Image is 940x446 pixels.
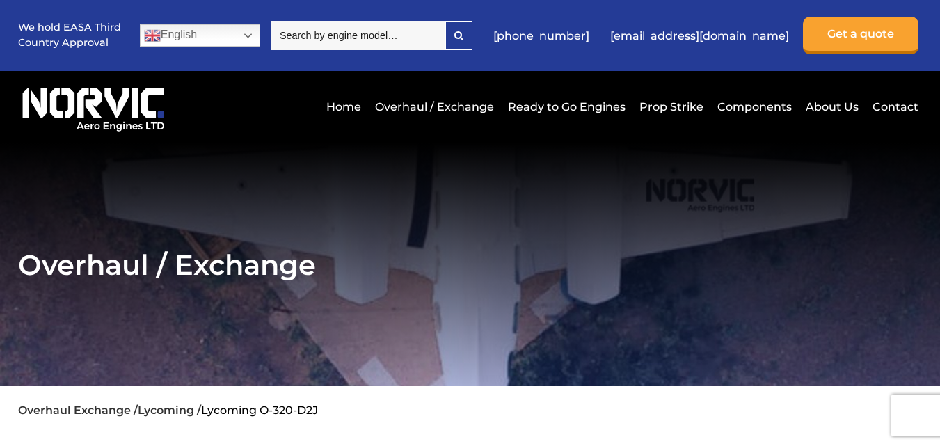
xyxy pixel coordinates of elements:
p: We hold EASA Third Country Approval [18,20,122,50]
a: Ready to Go Engines [504,90,629,124]
a: English [140,24,260,47]
a: Prop Strike [636,90,707,124]
img: en [144,27,161,44]
li: Lycoming O-320-D2J [201,404,318,417]
a: Home [323,90,365,124]
a: Get a quote [803,17,918,54]
a: Contact [869,90,918,124]
h2: Overhaul / Exchange [18,248,923,282]
a: Components [714,90,795,124]
input: Search by engine model… [271,21,445,50]
a: Overhaul Exchange / [18,404,138,417]
a: Lycoming / [138,404,201,417]
a: [PHONE_NUMBER] [486,19,596,53]
a: [EMAIL_ADDRESS][DOMAIN_NAME] [603,19,796,53]
img: Norvic Aero Engines logo [18,81,169,132]
a: About Us [802,90,862,124]
a: Overhaul / Exchange [372,90,497,124]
